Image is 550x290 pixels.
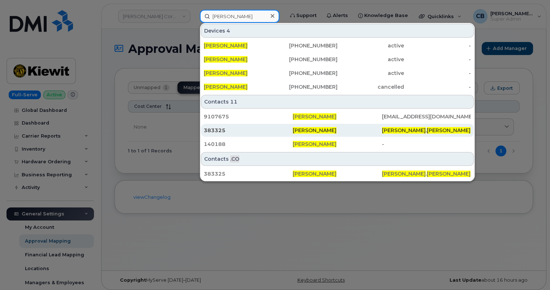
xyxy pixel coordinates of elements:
span: [PERSON_NAME] [293,127,336,134]
a: [PERSON_NAME][PHONE_NUMBER]active- [201,53,474,66]
span: [PERSON_NAME] [293,113,336,120]
a: [PERSON_NAME][PHONE_NUMBER]active- [201,67,474,80]
div: active [338,42,404,49]
div: - [382,140,471,148]
span: [PERSON_NAME] [204,56,248,63]
div: Contacts [201,152,474,166]
span: [PERSON_NAME] [427,127,470,134]
span: 11 [230,98,237,105]
span: [PERSON_NAME] [204,42,248,49]
div: [PHONE_NUMBER] [271,83,338,91]
div: . 1@[PERSON_NAME][DOMAIN_NAME] [382,170,471,177]
div: - [404,42,471,49]
a: 383325[PERSON_NAME][PERSON_NAME].[PERSON_NAME]1@[PERSON_NAME][DOMAIN_NAME] [201,124,474,137]
div: 383325 [204,170,293,177]
div: 140188 [204,140,293,148]
div: - [404,83,471,91]
div: [PHONE_NUMBER] [271,56,338,63]
div: Devices [201,24,474,38]
div: [EMAIL_ADDRESS][DOMAIN_NAME] [382,113,471,120]
span: [PERSON_NAME] [204,84,248,90]
div: active [338,70,404,77]
a: [PERSON_NAME][PHONE_NUMBER]active- [201,39,474,52]
div: . 1@[PERSON_NAME][DOMAIN_NAME] [382,127,471,134]
span: [PERSON_NAME] [204,70,248,76]
span: [PERSON_NAME] [382,171,426,177]
span: [PERSON_NAME] [293,141,336,147]
div: active [338,56,404,63]
span: [PERSON_NAME] [293,171,336,177]
a: [PERSON_NAME][PHONE_NUMBER]cancelled- [201,80,474,93]
a: 9107675[PERSON_NAME][EMAIL_ADDRESS][DOMAIN_NAME] [201,110,474,123]
span: .CO [230,155,239,163]
a: 383325[PERSON_NAME][PERSON_NAME].[PERSON_NAME]1@[PERSON_NAME][DOMAIN_NAME] [201,167,474,180]
div: [PHONE_NUMBER] [271,42,338,49]
div: - [404,70,471,77]
div: Contacts [201,95,474,109]
a: 140188[PERSON_NAME]- [201,138,474,151]
span: [PERSON_NAME] [382,127,426,134]
iframe: Messenger Launcher [519,259,545,285]
div: 383325 [204,127,293,134]
div: cancelled [338,83,404,91]
span: [PERSON_NAME] [427,171,470,177]
span: 4 [227,27,230,34]
div: 9107675 [204,113,293,120]
div: - [404,56,471,63]
div: [PHONE_NUMBER] [271,70,338,77]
